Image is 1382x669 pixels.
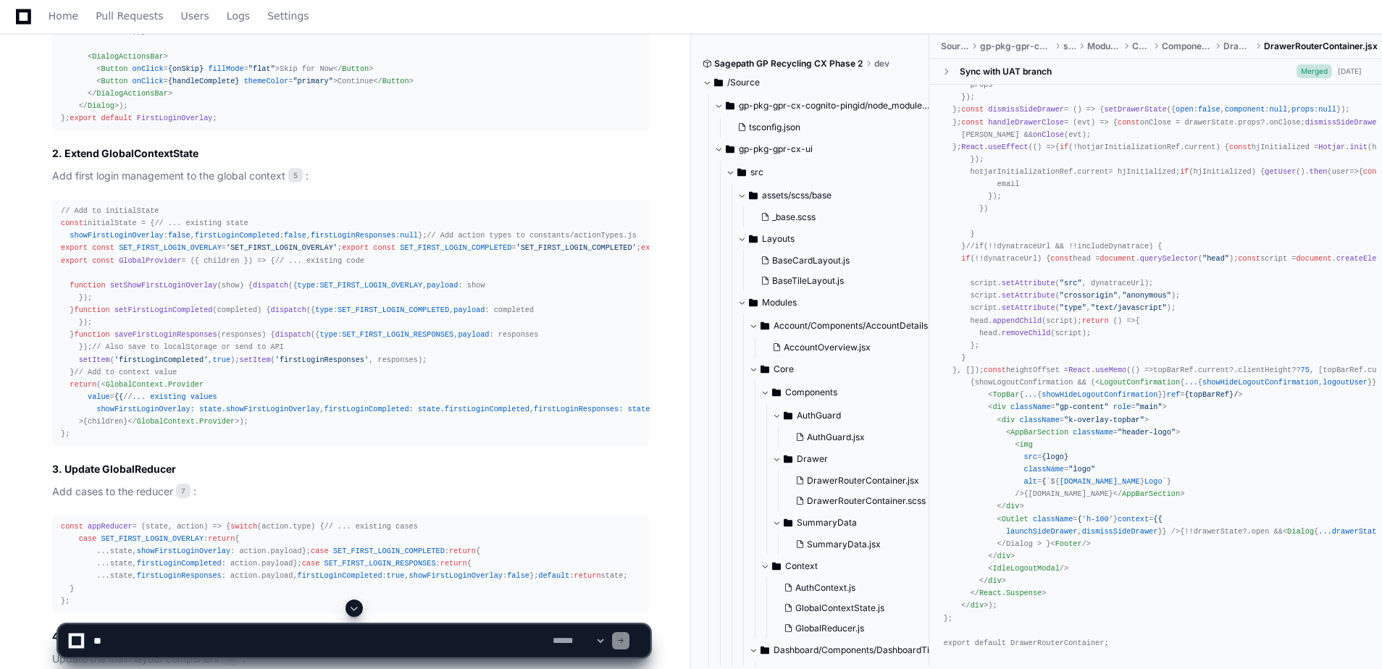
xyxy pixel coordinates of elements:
span: FirstLoginOverlay [137,114,213,122]
span: if [1060,143,1068,151]
span: clientHeight [1238,366,1291,374]
span: tsconfig.json [749,122,800,133]
span: Core [774,363,794,375]
span: </ > [88,89,172,98]
span: Button [101,77,127,85]
span: Users [181,12,209,20]
span: gp-pkg-gpr-cx-cognito-pingid/node_modules/define-data-property [739,100,930,111]
span: null [1270,105,1288,114]
span: Button [101,64,127,73]
button: AccountOverview.jsx [766,337,932,358]
span: setAttribute [1002,279,1055,287]
button: BaseCardLayout.js [755,251,932,271]
span: 5 [288,168,303,182]
span: < { { }} = > [988,390,1242,399]
span: true [213,355,231,364]
span: const [961,118,984,127]
span: state.firstLoginCompleted [418,405,529,413]
span: ... [133,392,146,401]
span: React [961,143,984,151]
span: DrawerRouterContainer.scss [807,495,926,507]
span: const [1238,254,1260,263]
button: Account/Components/AccountDetails [749,314,941,337]
span: className [1073,428,1113,437]
span: // Add action types to constants/actionTypes.js [427,231,637,240]
span: payload [427,281,458,290]
span: "primary" [293,77,332,85]
span: themeColor [244,77,289,85]
span: null [1318,105,1336,114]
span: false [1198,105,1220,114]
span: current [1184,143,1215,151]
span: payload [453,306,485,314]
span: export [61,243,88,252]
span: dev [874,58,889,70]
span: // ... existing cases [324,522,418,531]
span: Home [49,12,78,20]
span: const [984,366,1006,374]
span: "gp-content" [1055,403,1109,411]
span: context [1118,515,1149,523]
span: className [1010,403,1050,411]
span: LogoutConfirmation [1100,378,1180,387]
span: < = = > [988,403,1167,411]
span: export [70,114,96,122]
span: "type" [1060,303,1086,312]
span: gp-pkg-gpr-cx-ui [739,143,813,155]
span: // Add to context value [74,368,177,376]
span: Pull Requests [96,12,163,20]
span: const [61,522,83,531]
span: 'firstLoginCompleted' [114,355,208,364]
span: handleDrawerClose [988,118,1064,127]
svg: Directory [761,317,769,334]
span: "logo" [1068,465,1095,474]
span: < = > [1006,428,1180,437]
span: // ... existing state [154,219,248,227]
span: function [74,306,109,314]
button: gp-pkg-gpr-cx-ui [714,138,930,161]
div: Sync with UAT branch [960,66,1052,77]
span: const [61,219,83,227]
span: const [961,105,984,114]
span: false [168,231,190,240]
svg: Directory [726,140,734,158]
button: AuthContext.js [778,578,932,598]
span: Layouts [762,233,795,245]
span: Context [785,560,818,572]
div: = ( ) => { (action. ) { : { ...state, : action. }; : { ...state, : action. }; : { ...state, : act... [61,521,641,607]
span: "crossorigin" [1060,291,1118,300]
span: </ > [127,417,239,426]
span: React [1068,366,1091,374]
span: div [1006,502,1019,510]
span: setDrawerState [1104,105,1166,114]
span: gp-pkg-gpr-cx-ui [980,41,1052,52]
span: document [1296,254,1331,263]
span: setFirstLoginCompleted [114,306,213,314]
span: current [1077,167,1108,176]
span: const [1229,143,1252,151]
span: Dialog [88,101,114,110]
span: launchSideDrawer [1006,527,1078,536]
span: Settings [267,12,309,20]
span: 'firstLoginResponses' [275,355,369,364]
span: </ > [997,502,1024,510]
span: existing [150,392,185,401]
span: setItem [79,355,110,364]
span: DrawerRouterContainer.jsx [807,475,919,487]
span: values [190,392,217,401]
button: SummaryData [772,511,941,534]
span: SummaryData [797,517,857,529]
svg: Directory [761,361,769,378]
span: Account/Components/AccountDetails [774,320,928,332]
button: _base.scss [755,207,932,227]
span: Merged [1297,64,1332,78]
span: SET_FIRST_LOGIN_OVERLAY [101,534,204,543]
span: export [61,256,88,265]
span: SET_FIRST_LOGIN_RESPONSES [342,330,453,339]
button: GlobalContextState.js [778,598,932,618]
span: const [92,256,114,265]
span: Modules [762,297,797,308]
span: GlobalContext.Provider [137,417,235,426]
span: {onSkip} [168,64,204,73]
span: removeChild [1002,329,1051,337]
